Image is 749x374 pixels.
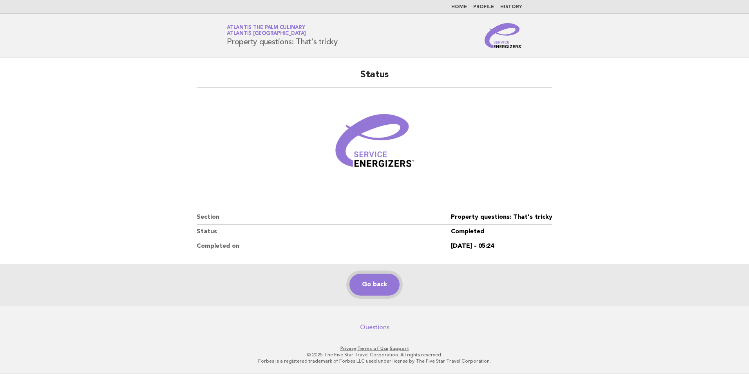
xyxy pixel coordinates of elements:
dd: Property questions: That's tricky [451,210,552,225]
a: Privacy [340,346,356,351]
p: Forbes is a registered trademark of Forbes LLC used under license by The Five Star Travel Corpora... [135,358,614,364]
a: Go back [349,274,400,296]
p: © 2025 The Five Star Travel Corporation. All rights reserved. [135,352,614,358]
img: Service Energizers [485,23,522,48]
h1: Property questions: That's tricky [227,25,338,46]
p: · · [135,345,614,352]
span: Atlantis [GEOGRAPHIC_DATA] [227,31,306,36]
a: Home [451,5,467,9]
img: Verified [327,97,422,191]
a: Questions [360,323,389,331]
dt: Status [197,225,451,239]
dd: Completed [451,225,552,239]
a: Atlantis The Palm CulinaryAtlantis [GEOGRAPHIC_DATA] [227,25,306,36]
a: Profile [473,5,494,9]
a: History [500,5,522,9]
dt: Section [197,210,451,225]
dt: Completed on [197,239,451,253]
a: Support [390,346,409,351]
h2: Status [197,69,552,88]
dd: [DATE] - 05:24 [451,239,552,253]
a: Terms of Use [357,346,389,351]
